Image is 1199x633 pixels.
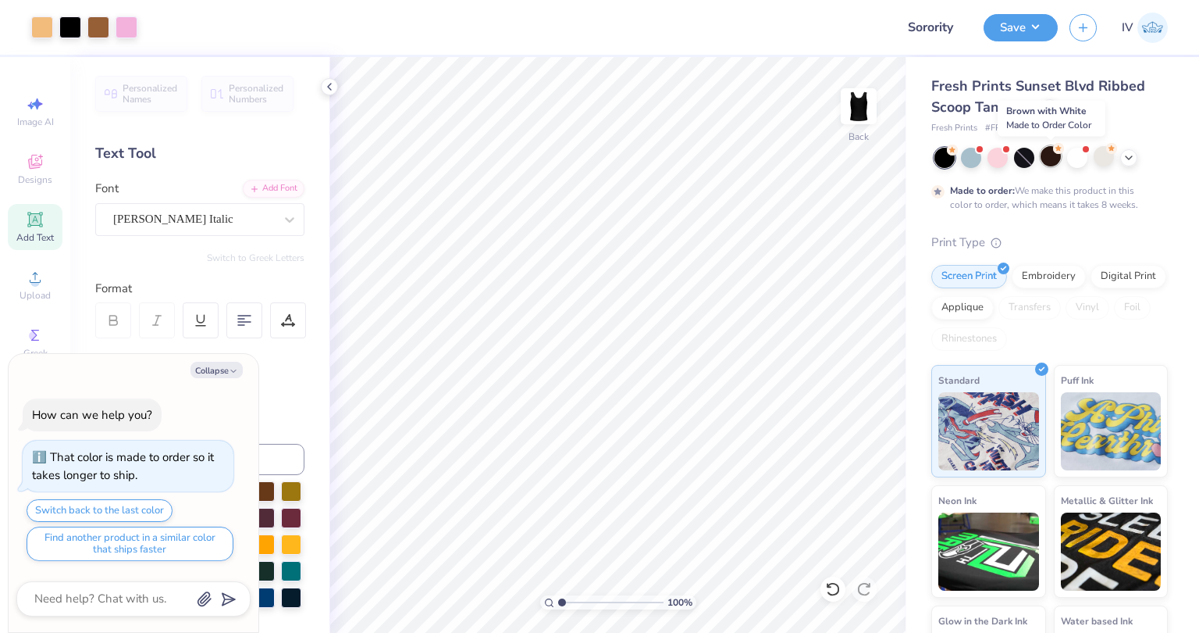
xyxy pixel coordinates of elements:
[27,499,173,522] button: Switch back to the last color
[243,180,304,198] div: Add Font
[895,12,972,43] input: Untitled Design
[1061,392,1162,470] img: Puff Ink
[229,83,284,105] span: Personalized Numbers
[938,372,980,388] span: Standard
[23,347,48,359] span: Greek
[123,83,178,105] span: Personalized Names
[998,296,1061,320] div: Transfers
[95,143,304,164] div: Text Tool
[931,234,1168,252] div: Print Type
[931,122,977,135] span: Fresh Prints
[1006,119,1091,131] span: Made to Order Color
[20,289,51,302] span: Upload
[17,116,54,128] span: Image AI
[931,296,994,320] div: Applique
[938,513,1039,591] img: Neon Ink
[95,280,306,298] div: Format
[1061,513,1162,591] img: Metallic & Glitter Ink
[938,613,1027,629] span: Glow in the Dark Ink
[931,77,1145,116] span: Fresh Prints Sunset Blvd Ribbed Scoop Tank Top
[1090,265,1166,288] div: Digital Print
[1061,492,1153,509] span: Metallic & Glitter Ink
[190,362,243,378] button: Collapse
[1122,13,1168,43] a: IV
[207,252,304,264] button: Switch to Greek Letters
[849,130,869,144] div: Back
[1114,296,1151,320] div: Foil
[931,327,1007,351] div: Rhinestones
[931,265,1007,288] div: Screen Print
[1122,19,1133,37] span: IV
[1137,13,1168,43] img: Isabella Vallejo
[667,595,692,610] span: 100 %
[27,527,233,561] button: Find another product in a similar color that ships faster
[32,407,152,423] div: How can we help you?
[843,91,874,122] img: Back
[1061,372,1094,388] span: Puff Ink
[950,184,1142,212] div: We make this product in this color to order, which means it takes 8 weeks.
[1012,265,1086,288] div: Embroidery
[950,184,1015,197] strong: Made to order:
[32,449,214,483] div: That color is made to order so it takes longer to ship.
[984,14,1058,41] button: Save
[16,231,54,244] span: Add Text
[95,180,119,198] label: Font
[18,173,52,186] span: Designs
[985,122,1012,135] span: # FP55
[998,100,1105,136] div: Brown with White
[1066,296,1109,320] div: Vinyl
[938,492,977,509] span: Neon Ink
[1061,613,1133,629] span: Water based Ink
[938,392,1039,470] img: Standard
